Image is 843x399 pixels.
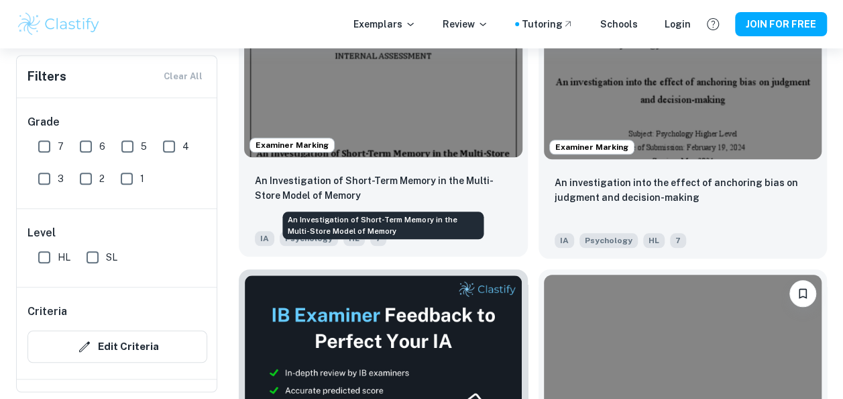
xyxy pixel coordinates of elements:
[550,141,634,153] span: Examiner Marking
[141,139,147,154] span: 5
[735,12,827,36] button: JOIN FOR FREE
[58,139,64,154] span: 7
[353,17,416,32] p: Exemplars
[555,175,811,205] p: An investigation into the effect of anchoring bias on judgment and decision-making
[106,250,117,265] span: SL
[27,67,66,86] h6: Filters
[282,212,484,239] div: An Investigation of Short-Term Memory in the Multi-Store Model of Memory
[643,233,665,248] span: HL
[140,171,144,186] span: 1
[670,233,686,248] span: 7
[280,231,338,246] span: Psychology
[27,225,207,241] h6: Level
[16,11,101,38] img: Clastify logo
[58,250,70,265] span: HL
[58,171,64,186] span: 3
[579,233,638,248] span: Psychology
[27,114,207,130] h6: Grade
[99,171,105,186] span: 2
[701,13,724,36] button: Help and Feedback
[255,173,512,203] p: An Investigation of Short-Term Memory in the Multi-Store Model of Memory
[555,233,574,248] span: IA
[255,231,274,246] span: IA
[600,17,638,32] a: Schools
[99,139,105,154] span: 6
[789,280,816,307] button: Please log in to bookmark exemplars
[522,17,573,32] a: Tutoring
[27,304,67,320] h6: Criteria
[250,139,334,151] span: Examiner Marking
[182,139,189,154] span: 4
[27,330,207,363] button: Edit Criteria
[443,17,488,32] p: Review
[665,17,691,32] a: Login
